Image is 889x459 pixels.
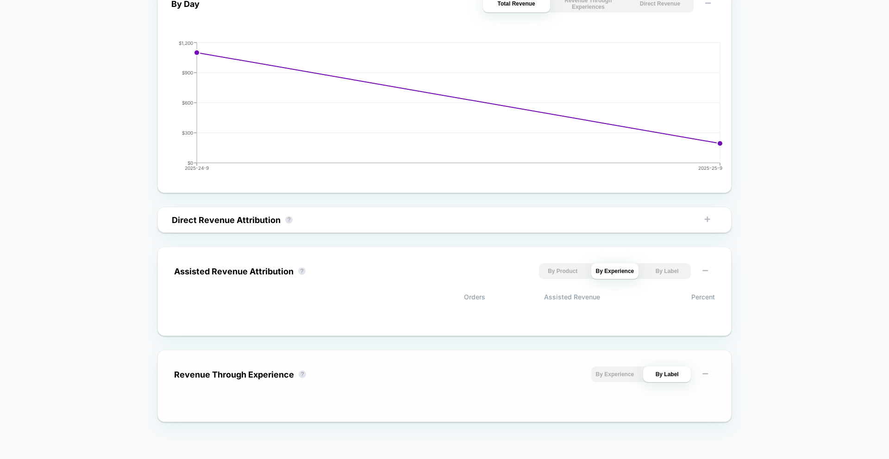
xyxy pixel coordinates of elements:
[299,371,306,378] button: ?
[643,366,691,382] button: By Label
[179,40,193,46] tspan: $1,200
[591,263,639,279] button: By Experience
[285,216,293,223] button: ?
[182,70,193,75] tspan: $900
[485,293,600,301] span: Assisted Revenue
[182,130,193,136] tspan: $300
[172,215,281,225] div: Direct Revenue Attribution
[174,267,294,276] div: Assisted Revenue Attribution
[174,370,294,379] div: Revenue Through Experience
[600,293,715,301] span: Percent
[698,165,722,171] tspan: 2025-25-9
[182,100,193,105] tspan: $600
[370,293,485,301] span: Orders
[185,165,209,171] tspan: 2025-24-9
[188,160,193,166] tspan: $0
[643,263,691,279] button: By Label
[539,263,587,279] button: By Product
[591,366,639,382] button: By Experience
[298,267,306,275] button: ?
